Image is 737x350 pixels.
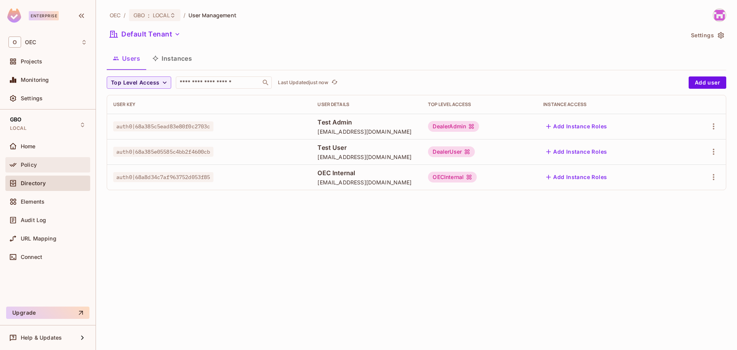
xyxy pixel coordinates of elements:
[21,143,36,149] span: Home
[21,217,46,223] span: Audit Log
[428,146,475,157] div: DealerUser
[21,199,45,205] span: Elements
[21,335,62,341] span: Help & Updates
[113,147,213,157] span: auth0|68a385e05585c4bb2f4600cb
[328,78,339,87] span: Click to refresh data
[543,120,610,133] button: Add Instance Roles
[317,143,416,152] span: Test User
[317,169,416,177] span: OEC Internal
[10,125,26,131] span: LOCAL
[124,12,126,19] li: /
[134,12,145,19] span: GBO
[428,172,477,182] div: OECInternal
[21,58,42,65] span: Projects
[188,12,236,19] span: User Management
[25,39,36,45] span: Workspace: OEC
[331,79,338,86] span: refresh
[688,29,726,41] button: Settings
[21,236,56,242] span: URL Mapping
[10,116,21,123] span: GBO
[147,12,150,18] span: :
[153,12,170,19] span: LOCAL
[107,28,183,40] button: Default Tenant
[317,101,416,108] div: User Details
[21,254,42,260] span: Connect
[113,121,213,131] span: auth0|68a385c5ead83e80f0c2703c
[543,101,675,108] div: Instance Access
[107,49,146,68] button: Users
[428,101,531,108] div: Top Level Access
[689,76,726,89] button: Add user
[543,146,610,158] button: Add Instance Roles
[6,307,89,319] button: Upgrade
[183,12,185,19] li: /
[111,78,159,88] span: Top Level Access
[8,36,21,48] span: O
[110,12,121,19] span: the active workspace
[21,162,37,168] span: Policy
[29,11,59,20] div: Enterprise
[317,128,416,135] span: [EMAIL_ADDRESS][DOMAIN_NAME]
[317,179,416,186] span: [EMAIL_ADDRESS][DOMAIN_NAME]
[317,153,416,161] span: [EMAIL_ADDRESS][DOMAIN_NAME]
[713,9,726,22] img: Santiago.DeIralaMut@oeconnection.com
[107,76,171,89] button: Top Level Access
[21,95,43,101] span: Settings
[330,78,339,87] button: refresh
[113,101,305,108] div: User Key
[317,118,416,126] span: Test Admin
[146,49,198,68] button: Instances
[21,180,46,186] span: Directory
[21,77,49,83] span: Monitoring
[543,171,610,183] button: Add Instance Roles
[7,8,21,23] img: SReyMgAAAABJRU5ErkJggg==
[278,80,328,86] p: Last Updated just now
[113,172,213,182] span: auth0|68a8d34c7af963752d053f85
[428,121,479,132] div: DealerAdmin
